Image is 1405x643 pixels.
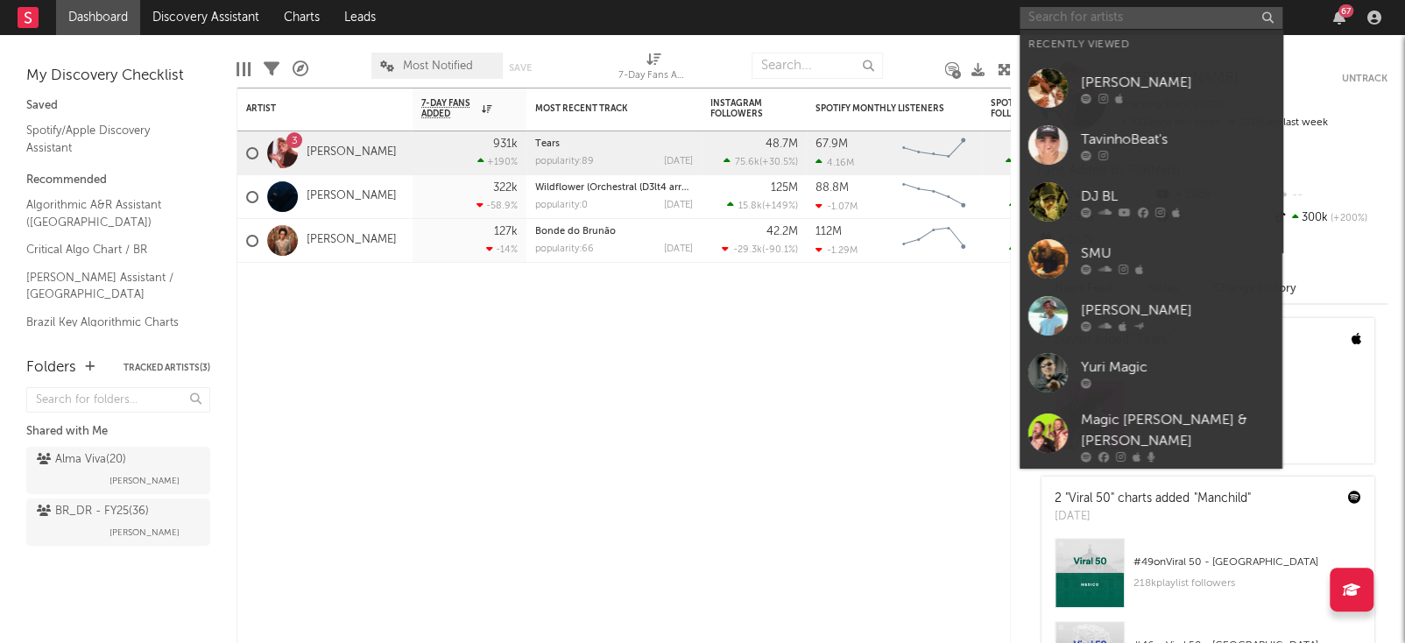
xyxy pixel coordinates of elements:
span: [PERSON_NAME] [109,470,180,491]
div: Recommended [26,170,210,191]
a: Tears [535,139,560,149]
div: Edit Columns [237,44,251,95]
div: ( ) [1006,156,1078,167]
div: Tears [535,139,693,149]
span: [PERSON_NAME] [109,522,180,543]
div: Filters [264,44,279,95]
span: 75.6k [735,158,759,167]
span: Most Notified [403,60,473,72]
a: BR_DR - FY25(36)[PERSON_NAME] [26,498,210,546]
div: Bonde do Brunão [535,227,693,237]
div: [PERSON_NAME] [1081,300,1274,321]
span: 7-Day Fans Added [421,98,477,119]
div: 67 [1338,4,1353,18]
a: TavinhoBeat's [1020,117,1282,173]
div: 67.9M [815,138,848,150]
div: A&R Pipeline [293,44,308,95]
div: -1.07M [815,201,858,212]
a: [PERSON_NAME] [307,145,397,160]
span: +200 % [1328,214,1367,223]
button: Tracked Artists(3) [124,364,210,372]
div: [DATE] [664,157,693,166]
div: -14 % [486,244,518,255]
div: Yuri Magic [1081,357,1274,378]
div: Shared with Me [26,421,210,442]
a: [PERSON_NAME] [1020,287,1282,344]
button: 67 [1333,11,1345,25]
div: popularity: 89 [535,157,594,166]
div: +190 % [477,156,518,167]
div: 48.7M [766,138,798,150]
button: Save [509,63,532,73]
div: -58.9 % [477,200,518,211]
span: +30.5 % [762,158,795,167]
div: 931k [493,138,518,150]
a: Spotify/Apple Discovery Assistant [26,121,193,157]
a: Algorithmic A&R Assistant ([GEOGRAPHIC_DATA]) [26,195,193,231]
div: popularity: 0 [535,201,588,210]
svg: Chart title [894,219,973,263]
a: [PERSON_NAME] Assistant / [GEOGRAPHIC_DATA] [26,268,193,304]
div: ( ) [722,244,798,255]
div: # 49 on Viral 50 - [GEOGRAPHIC_DATA] [1133,552,1361,573]
div: 322k [493,182,518,194]
div: Recently Viewed [1028,34,1274,55]
div: 7-Day Fans Added (7-Day Fans Added) [618,44,688,95]
div: 7-Day Fans Added (7-Day Fans Added) [618,66,688,87]
a: Bonde do Brunão [535,227,616,237]
svg: Chart title [894,175,973,219]
div: ( ) [1009,244,1078,255]
a: SMU [1020,230,1282,287]
a: #49onViral 50 - [GEOGRAPHIC_DATA]218kplaylist followers [1041,538,1374,621]
input: Search for artists [1020,7,1282,29]
a: [PERSON_NAME] [1020,60,1282,117]
div: Spotify Monthly Listeners [815,103,947,114]
div: Folders [26,357,76,378]
div: -- [1271,184,1387,207]
div: My Discovery Checklist [26,66,210,87]
div: [DATE] [1055,508,1251,526]
div: ( ) [1009,200,1078,211]
a: [PERSON_NAME] [307,233,397,248]
a: "Manchild" [1194,492,1251,505]
span: 15.8k [738,201,762,211]
svg: Chart title [894,131,973,175]
div: [PERSON_NAME] [1081,72,1274,93]
div: Wildflower (Orchestral (D3lt4 arrang.) [535,183,693,193]
div: Spotify Followers [991,98,1052,119]
div: -1.29M [815,244,858,256]
a: Magic [PERSON_NAME] & [PERSON_NAME] [1020,401,1282,471]
div: Artist [246,103,378,114]
a: [PERSON_NAME] [307,189,397,204]
div: 300k [1271,207,1387,230]
div: SMU [1081,243,1274,264]
div: 4.16M [815,157,854,168]
a: Alma Viva(20)[PERSON_NAME] [26,447,210,494]
div: 42.2M [766,226,798,237]
a: DJ BL [1020,173,1282,230]
a: Brazil Key Algorithmic Charts [26,313,193,332]
div: ( ) [724,156,798,167]
div: Saved [26,95,210,117]
div: BR_DR - FY25 ( 36 ) [37,501,149,522]
div: Magic [PERSON_NAME] & [PERSON_NAME] [1081,410,1274,452]
div: popularity: 66 [535,244,594,254]
span: +149 % [765,201,795,211]
span: -90.1 % [765,245,795,255]
div: 2 "Viral 50" charts added [1055,490,1251,508]
div: [DATE] [664,201,693,210]
div: DJ BL [1081,186,1274,207]
a: Wildflower (Orchestral (D3lt4 arrang.) [535,183,704,193]
a: Yuri Magic [1020,344,1282,401]
div: Most Recent Track [535,103,667,114]
span: -29.3k [733,245,762,255]
div: Alma Viva ( 20 ) [37,449,126,470]
div: ( ) [727,200,798,211]
input: Search for folders... [26,387,210,413]
div: Instagram Followers [710,98,772,119]
input: Search... [752,53,883,79]
a: Critical Algo Chart / BR [26,240,193,259]
div: 112M [815,226,842,237]
div: 218k playlist followers [1133,573,1361,594]
div: 127k [494,226,518,237]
